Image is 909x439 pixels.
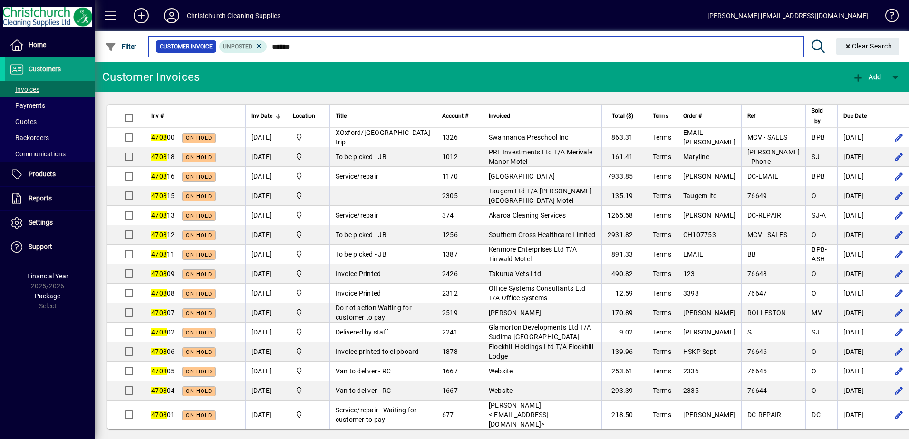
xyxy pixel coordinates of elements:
[601,167,647,186] td: 7933.85
[601,303,647,323] td: 170.89
[151,250,175,258] span: 11
[151,328,175,336] span: 02
[187,8,280,23] div: Christchurch Cleaning Supplies
[293,111,324,121] div: Location
[489,231,595,239] span: Southern Cross Healthcare Limited
[245,381,287,401] td: [DATE]
[601,245,647,264] td: 891.33
[293,366,324,376] span: Christchurch Cleaning Supplies Ltd
[891,286,906,301] button: Edit
[151,231,175,239] span: 12
[151,387,175,394] span: 04
[747,172,778,180] span: DC-EMAIL
[442,411,454,419] span: 677
[151,211,167,219] em: 4708
[878,2,897,33] a: Knowledge Base
[891,266,906,281] button: Edit
[442,367,458,375] span: 1667
[837,342,881,362] td: [DATE]
[29,219,53,226] span: Settings
[186,252,212,258] span: On hold
[186,271,212,277] span: On hold
[442,153,458,161] span: 1012
[151,231,167,239] em: 4708
[891,247,906,262] button: Edit
[837,186,881,206] td: [DATE]
[837,303,881,323] td: [DATE]
[293,346,324,357] span: Christchurch Cleaning Supplies Ltd
[891,383,906,398] button: Edit
[336,304,412,321] span: Do not action Waiting for customer to pay
[5,130,95,146] a: Backorders
[293,210,324,220] span: Christchurch Cleaning Supplies Ltd
[102,69,200,85] div: Customer Invoices
[336,129,430,146] span: XOxford/[GEOGRAPHIC_DATA] trip
[293,152,324,162] span: Christchurch Cleaning Supplies Ltd
[683,111,702,121] span: Order #
[601,264,647,284] td: 490.82
[747,270,767,277] span: 76648
[812,348,816,355] span: O
[812,192,816,200] span: O
[489,211,566,219] span: Akaroa Cleaning Services
[653,250,671,258] span: Terms
[812,172,825,180] span: BPB
[442,111,477,121] div: Account #
[837,264,881,284] td: [DATE]
[245,342,287,362] td: [DATE]
[442,387,458,394] span: 1667
[442,134,458,141] span: 1326
[653,172,671,180] span: Terms
[683,211,735,219] span: [PERSON_NAME]
[837,225,881,245] td: [DATE]
[812,387,816,394] span: O
[442,270,458,277] span: 2426
[151,111,164,121] span: Inv #
[126,7,156,24] button: Add
[336,387,391,394] span: Van to deliver - RC
[336,111,430,121] div: Title
[612,111,633,121] span: Total ($)
[837,128,881,147] td: [DATE]
[151,309,167,316] em: 4708
[105,43,137,50] span: Filter
[336,250,387,258] span: To be picked - JB
[608,111,642,121] div: Total ($)
[10,134,49,142] span: Backorders
[891,169,906,184] button: Edit
[837,381,881,401] td: [DATE]
[653,411,671,419] span: Terms
[812,328,820,336] span: SJ
[151,211,175,219] span: 13
[683,309,735,316] span: [PERSON_NAME]
[293,111,315,121] span: Location
[747,111,755,121] span: Ref
[29,194,52,202] span: Reports
[489,148,592,165] span: PRT Investments Ltd T/A Merivale Manor Motel
[683,231,716,239] span: CH107753
[336,348,419,355] span: Invoice printed to clipboard
[683,411,735,419] span: [PERSON_NAME]
[151,153,175,161] span: 18
[186,369,212,375] span: On hold
[653,231,671,239] span: Terms
[10,118,37,125] span: Quotes
[683,328,735,336] span: [PERSON_NAME]
[336,406,417,423] span: Service/repair - Waiting for customer to pay
[683,367,699,375] span: 2336
[186,310,212,316] span: On hold
[601,381,647,401] td: 293.39
[151,387,167,394] em: 4708
[151,348,175,355] span: 06
[5,146,95,162] a: Communications
[245,284,287,303] td: [DATE]
[707,8,869,23] div: [PERSON_NAME] [EMAIL_ADDRESS][DOMAIN_NAME]
[336,211,378,219] span: Service/repair
[186,349,212,355] span: On hold
[891,407,906,422] button: Edit
[151,192,167,200] em: 4708
[156,7,187,24] button: Profile
[747,309,786,316] span: ROLLESTON
[186,291,212,297] span: On hold
[812,270,816,277] span: O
